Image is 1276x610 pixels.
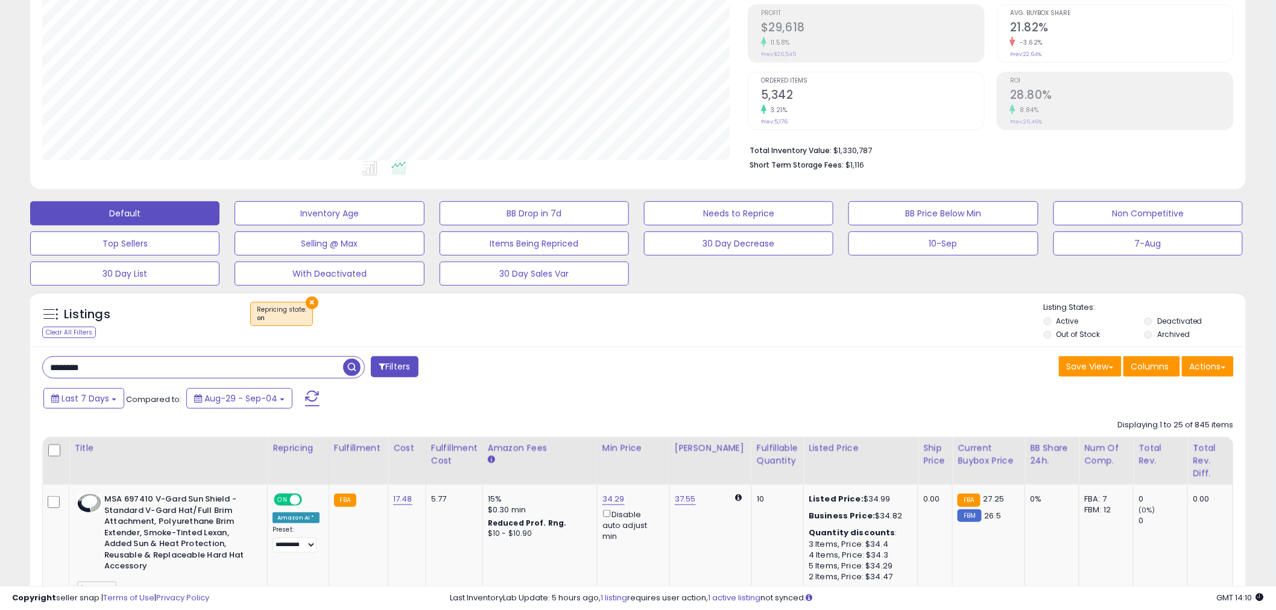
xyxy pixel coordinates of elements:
div: seller snap | | [12,593,209,604]
b: Quantity discounts [809,527,895,538]
div: FBA: 7 [1084,494,1124,505]
button: Non Competitive [1053,201,1243,225]
div: Preset: [273,526,320,553]
button: 30 Day Decrease [644,231,833,256]
button: Needs to Reprice [644,201,833,225]
a: 34.29 [602,493,625,505]
div: Fulfillable Quantity [757,442,798,467]
div: Title [74,442,262,454]
small: FBA [334,494,356,507]
p: Listing States: [1044,302,1246,313]
button: BB Drop in 7d [440,201,629,225]
h2: $29,618 [761,20,984,37]
div: Current Buybox Price [958,442,1020,467]
button: Default [30,201,220,225]
button: 7-Aug [1053,231,1243,256]
li: $1,330,787 [750,142,1225,157]
span: ROI [1010,78,1233,84]
a: 1 listing [601,592,628,603]
h2: 21.82% [1010,20,1233,37]
div: 0 [1139,515,1187,526]
button: 10-Sep [848,231,1038,256]
a: 1 active listing [709,592,761,603]
div: Displaying 1 to 25 of 845 items [1118,420,1234,431]
b: Business Price: [809,510,875,521]
span: Repricing state : [257,305,306,323]
label: Active [1056,316,1079,326]
h2: 28.80% [1010,88,1233,104]
div: $34.82 [809,511,909,521]
span: Avg. Buybox Share [1010,10,1233,17]
div: on [257,314,306,322]
div: Fulfillment [334,442,383,454]
div: Last InventoryLab Update: 5 hours ago, requires user action, not synced. [450,593,1264,604]
button: Top Sellers [30,231,220,256]
small: -3.62% [1015,38,1043,47]
span: $1,116 [845,159,864,171]
button: Last 7 Days [43,388,124,409]
small: Prev: 22.64% [1010,51,1041,58]
div: Ship Price [923,442,947,467]
button: Columns [1123,356,1180,377]
span: 2025-09-12 14:10 GMT [1217,592,1264,603]
div: FBM: 12 [1084,505,1124,515]
small: Prev: 26.46% [1010,118,1042,125]
button: BB Price Below Min [848,201,1038,225]
label: Deactivated [1157,316,1202,326]
div: 0 [1139,494,1187,505]
div: Amazon Fees [488,442,592,454]
span: Profit [761,10,984,17]
label: Archived [1157,329,1190,339]
div: Cost [393,442,421,454]
div: 4 Items, Price: $34.3 [809,550,909,561]
span: Aug-29 - Sep-04 [204,392,277,404]
small: 8.84% [1015,105,1039,115]
button: × [306,297,318,309]
div: 2 Items, Price: $34.47 [809,571,909,582]
div: Clear All Filters [42,327,96,338]
b: Total Inventory Value: [750,145,832,156]
span: Compared to: [126,394,182,405]
label: Out of Stock [1056,329,1101,339]
div: $0.30 min [488,505,588,515]
div: $10 - $10.90 [488,529,588,539]
span: Last 7 Days [62,392,109,404]
button: Actions [1182,356,1234,377]
div: 10 [757,494,794,505]
button: Filters [371,356,418,377]
div: 0.00 [1193,494,1224,505]
b: MSA 697410 V-Gard Sun Shield - Standard V-Gard Hat/Full Brim Attachment, Polyurethane Brim Extend... [104,494,251,575]
h5: Listings [64,306,110,323]
button: 30 Day Sales Var [440,262,629,286]
div: : [809,527,909,538]
span: ON [275,495,290,505]
h2: 5,342 [761,88,984,104]
div: Listed Price [809,442,913,454]
div: [PERSON_NAME] [675,442,747,454]
div: Total Rev. Diff. [1193,442,1228,480]
a: 37.55 [675,493,696,505]
div: Num of Comp. [1084,442,1128,467]
div: 15% [488,494,588,505]
div: Repricing [273,442,324,454]
small: FBA [958,494,980,507]
button: Inventory Age [235,201,424,225]
span: Columns [1131,360,1169,373]
small: 3.21% [766,105,788,115]
span: OFF [300,495,320,505]
span: 26.5 [985,510,1002,521]
button: Save View [1059,356,1122,377]
small: (0%) [1139,505,1155,515]
span: Ordered Items [761,78,984,84]
strong: Copyright [12,592,56,603]
div: 3 Items, Price: $34.4 [809,539,909,550]
div: 5 Items, Price: $34.29 [809,561,909,571]
small: FBM [958,509,981,522]
div: Total Rev. [1139,442,1183,467]
button: Selling @ Max [235,231,424,256]
a: Terms of Use [103,592,154,603]
small: Prev: $26,545 [761,51,796,58]
span: 27.25 [984,493,1005,505]
small: Amazon Fees. [488,454,495,465]
div: BB Share 24h. [1030,442,1074,467]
